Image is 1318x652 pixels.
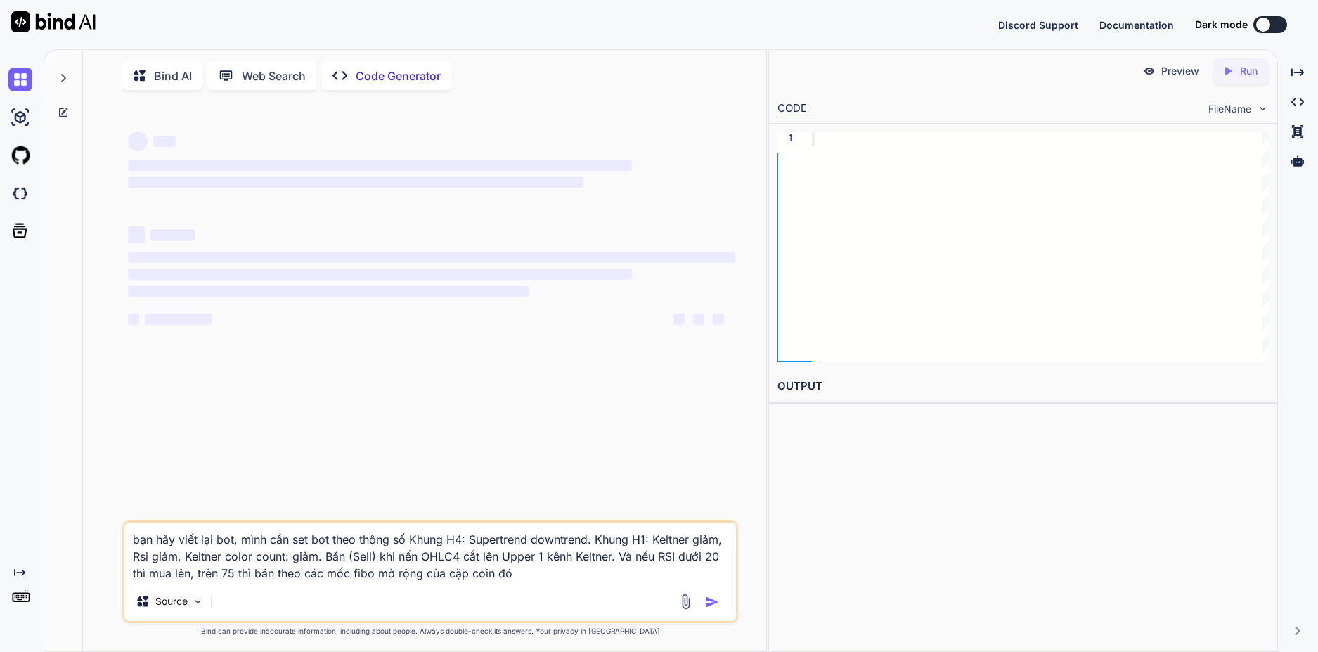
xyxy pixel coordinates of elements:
p: Bind can provide inaccurate information, including about people. Always double-check its answers.... [122,626,738,637]
span: ‌ [150,229,195,241]
img: Bind AI [11,11,96,32]
div: CODE [777,101,807,117]
span: ‌ [128,177,583,188]
span: ‌ [128,252,735,263]
span: Documentation [1099,19,1174,31]
textarea: bạn hãy viết lại bot, mình cần set bot theo thông số Khung H4: Supertrend downtrend. Khung H1: Ke... [124,523,736,582]
img: chat [8,68,32,91]
span: ‌ [128,160,633,171]
span: ‌ [128,286,529,297]
div: 1 [777,132,794,146]
h2: OUTPUT [769,370,1277,403]
span: ‌ [145,314,212,325]
img: githubLight [8,143,32,167]
img: darkCloudIdeIcon [8,181,32,205]
img: chevron down [1257,103,1269,115]
span: ‌ [128,226,145,243]
span: ‌ [128,132,148,151]
button: Documentation [1099,18,1174,32]
img: ai-studio [8,106,32,129]
p: Run [1240,64,1258,78]
img: preview [1143,65,1156,77]
span: Dark mode [1195,18,1248,32]
p: Code Generator [356,68,441,84]
p: Preview [1161,64,1199,78]
p: Bind AI [154,68,192,84]
span: ‌ [713,314,724,325]
span: ‌ [693,314,704,325]
img: attachment [678,594,694,610]
span: ‌ [128,269,633,280]
img: Pick Models [192,596,204,608]
span: ‌ [153,136,176,147]
span: FileName [1208,102,1251,116]
span: Discord Support [998,19,1078,31]
p: Source [155,594,188,608]
button: Discord Support [998,18,1078,32]
span: ‌ [128,314,139,325]
p: Web Search [242,68,306,84]
span: ‌ [673,314,685,325]
img: icon [705,595,719,609]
